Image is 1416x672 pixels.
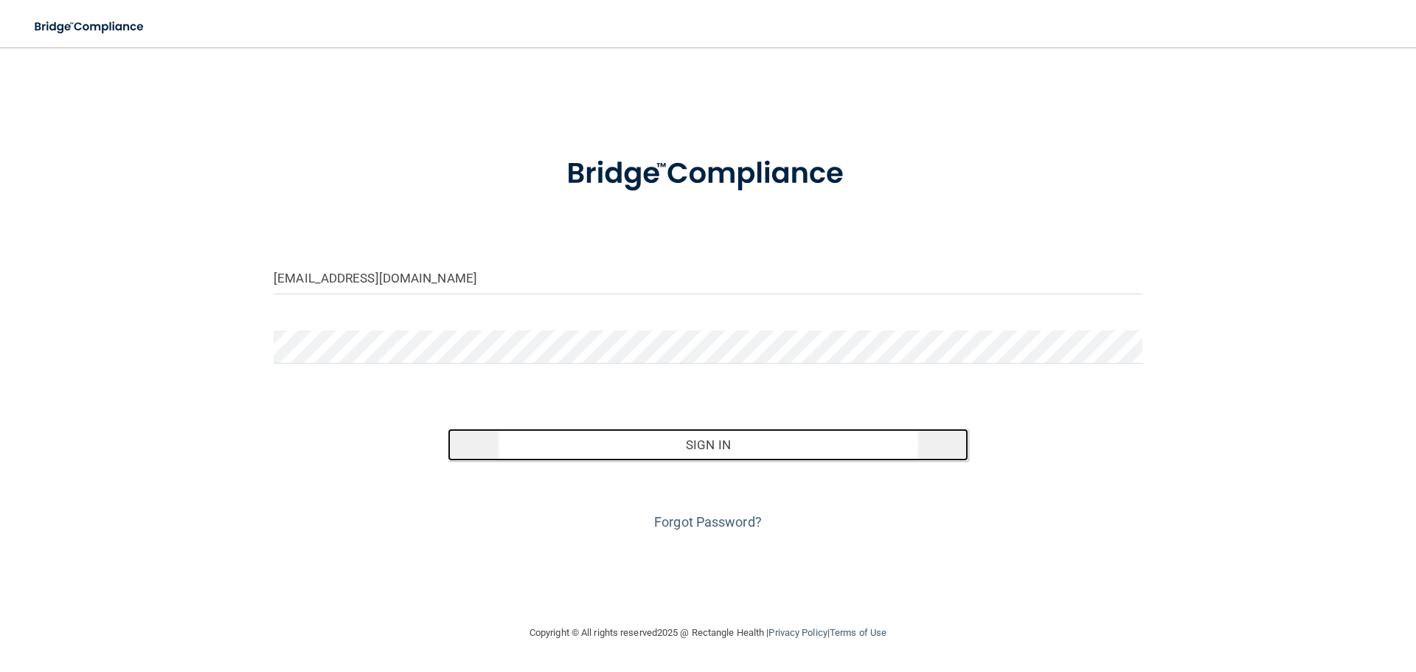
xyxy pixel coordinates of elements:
[830,627,886,638] a: Terms of Use
[274,261,1142,294] input: Email
[768,627,827,638] a: Privacy Policy
[448,429,969,461] button: Sign In
[654,514,762,530] a: Forgot Password?
[22,12,158,42] img: bridge_compliance_login_screen.278c3ca4.svg
[439,609,977,657] div: Copyright © All rights reserved 2025 @ Rectangle Health | |
[536,136,880,212] img: bridge_compliance_login_screen.278c3ca4.svg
